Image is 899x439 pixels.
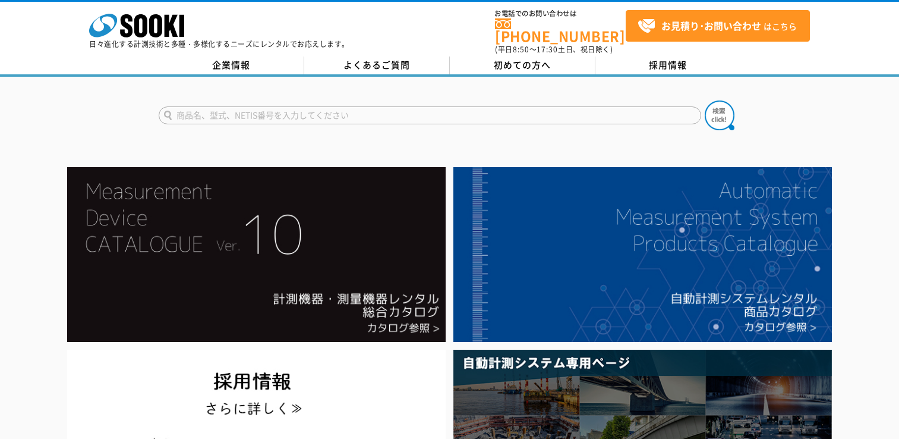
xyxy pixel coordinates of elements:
[495,18,626,43] a: [PHONE_NUMBER]
[304,57,450,74] a: よくあるご質問
[495,10,626,17] span: お電話でのお問い合わせは
[89,40,349,48] p: 日々進化する計測技術と多種・多様化するニーズにレンタルでお応えします。
[450,57,595,74] a: 初めての方へ
[494,58,551,71] span: 初めての方へ
[67,167,446,342] img: Catalog Ver10
[159,57,304,74] a: 企業情報
[537,44,558,55] span: 17:30
[453,167,832,342] img: 自動計測システムカタログ
[159,106,701,124] input: 商品名、型式、NETIS番号を入力してください
[626,10,810,42] a: お見積り･お問い合わせはこちら
[495,44,613,55] span: (平日 ～ 土日、祝日除く)
[661,18,761,33] strong: お見積り･お問い合わせ
[513,44,529,55] span: 8:50
[595,57,741,74] a: 採用情報
[638,17,797,35] span: はこちら
[705,101,734,130] img: btn_search.png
